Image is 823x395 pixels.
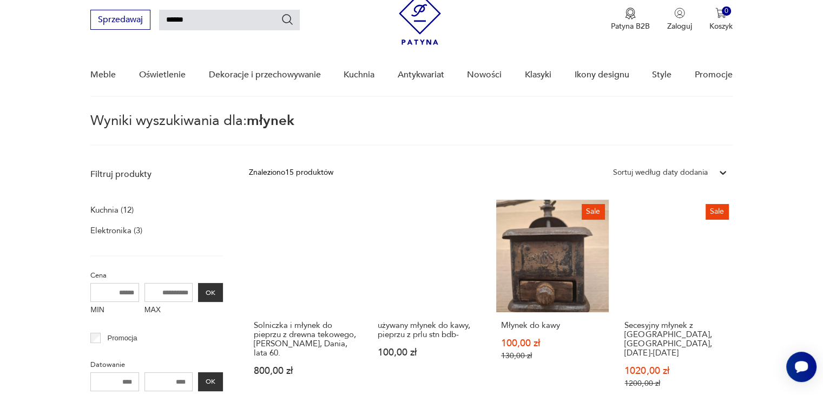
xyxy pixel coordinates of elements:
[208,54,320,96] a: Dekoracje i przechowywanie
[501,321,604,330] h3: Młynek do kawy
[611,8,650,31] a: Ikona medaluPatyna B2B
[613,167,708,179] div: Sortuj według daty dodania
[90,54,116,96] a: Meble
[611,21,650,31] p: Patyna B2B
[139,54,186,96] a: Oświetlenie
[90,168,223,180] p: Filtruj produkty
[90,269,223,281] p: Cena
[378,321,480,339] h3: używany młynek do kawy, pieprzu z prlu stn bdb-
[198,283,223,302] button: OK
[90,202,134,218] a: Kuchnia (12)
[624,379,727,388] p: 1200,00 zł
[249,167,333,179] div: Znaleziono 15 produktów
[715,8,726,18] img: Ikona koszyka
[254,321,357,358] h3: Solniczka i młynek do pieprzu z drewna tekowego, [PERSON_NAME], Dania, lata 60.
[674,8,685,18] img: Ikonka użytkownika
[467,54,502,96] a: Nowości
[501,351,604,360] p: 130,00 zł
[344,54,374,96] a: Kuchnia
[786,352,817,382] iframe: Smartsupp widget button
[574,54,629,96] a: Ikony designu
[624,321,727,358] h3: Secesyjny młynek z [GEOGRAPHIC_DATA], [GEOGRAPHIC_DATA], [DATE]-[DATE]
[108,332,137,344] p: Promocja
[254,366,357,376] p: 800,00 zł
[709,21,733,31] p: Koszyk
[90,10,150,30] button: Sprzedawaj
[722,6,731,16] div: 0
[624,366,727,376] p: 1020,00 zł
[667,8,692,31] button: Zaloguj
[247,111,294,130] span: młynek
[90,359,223,371] p: Datowanie
[90,302,139,319] label: MIN
[281,13,294,26] button: Szukaj
[652,54,671,96] a: Style
[198,372,223,391] button: OK
[501,339,604,348] p: 100,00 zł
[398,54,444,96] a: Antykwariat
[378,348,480,357] p: 100,00 zł
[90,223,142,238] a: Elektronika (3)
[525,54,551,96] a: Klasyki
[667,21,692,31] p: Zaloguj
[625,8,636,19] img: Ikona medalu
[695,54,733,96] a: Promocje
[611,8,650,31] button: Patyna B2B
[90,17,150,24] a: Sprzedawaj
[709,8,733,31] button: 0Koszyk
[144,302,193,319] label: MAX
[90,114,732,146] p: Wyniki wyszukiwania dla:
